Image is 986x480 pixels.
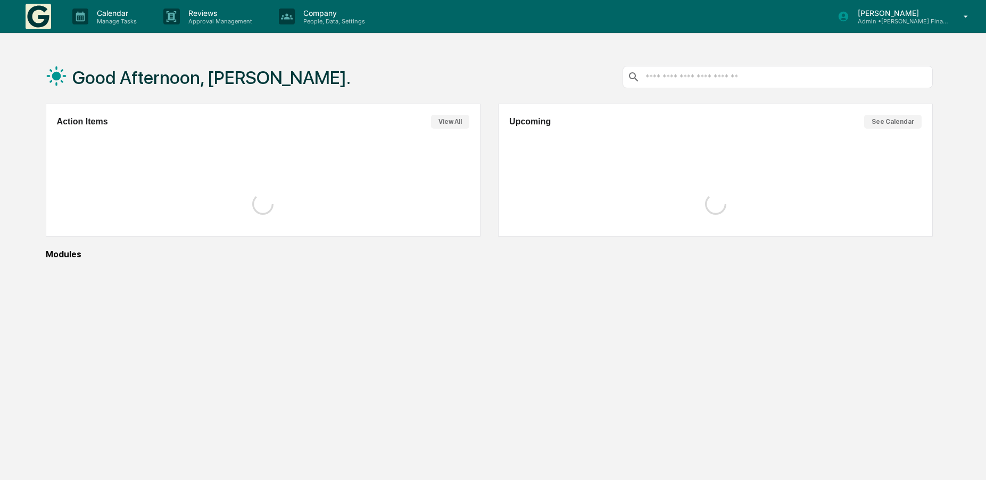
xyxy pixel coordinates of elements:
button: See Calendar [864,115,922,129]
p: Approval Management [180,18,258,25]
p: People, Data, Settings [295,18,370,25]
h2: Upcoming [509,117,551,127]
button: View All [431,115,469,129]
p: [PERSON_NAME] [849,9,948,18]
p: Reviews [180,9,258,18]
h2: Action Items [57,117,108,127]
div: Modules [46,249,933,259]
p: Company [295,9,370,18]
p: Manage Tasks [88,18,142,25]
p: Admin • [PERSON_NAME] Financial Advisors [849,18,948,25]
h1: Good Afternoon, [PERSON_NAME]. [72,67,351,88]
img: logo [26,4,51,29]
p: Calendar [88,9,142,18]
